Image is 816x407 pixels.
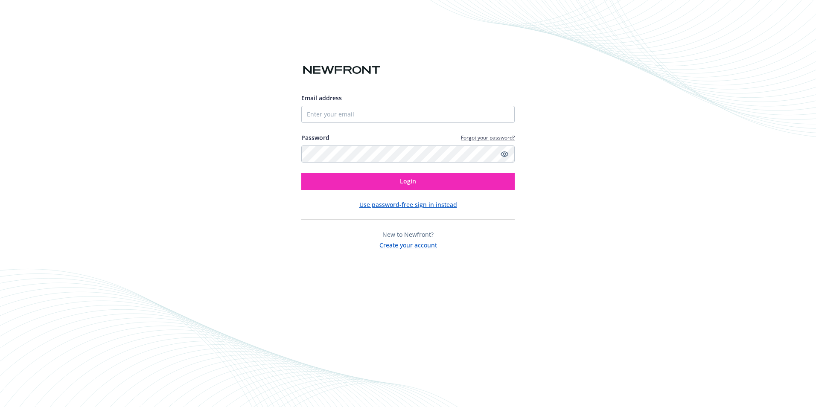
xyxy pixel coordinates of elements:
[301,145,515,163] input: Enter your password
[301,173,515,190] button: Login
[400,177,416,185] span: Login
[301,133,329,142] label: Password
[379,239,437,250] button: Create your account
[461,134,515,141] a: Forgot your password?
[301,106,515,123] input: Enter your email
[499,149,510,159] a: Show password
[301,63,382,78] img: Newfront logo
[359,200,457,209] button: Use password-free sign in instead
[301,94,342,102] span: Email address
[382,230,434,238] span: New to Newfront?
